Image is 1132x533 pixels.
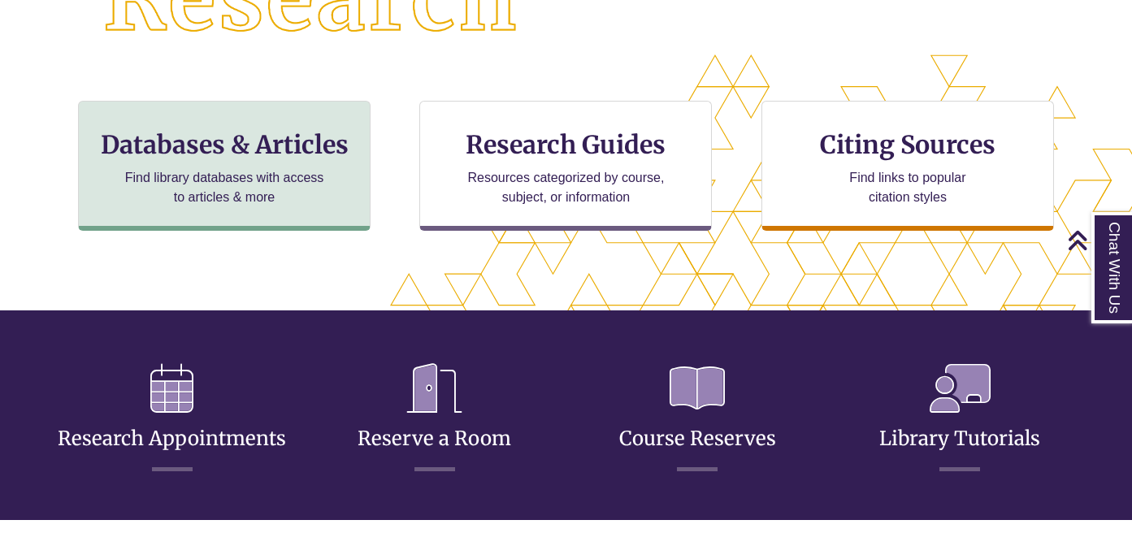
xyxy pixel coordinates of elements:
a: Back to Top [1067,229,1128,251]
p: Find library databases with access to articles & more [119,168,331,207]
a: Research Appointments [58,387,286,451]
a: Databases & Articles Find library databases with access to articles & more [78,101,371,231]
h3: Citing Sources [809,129,1007,160]
a: Library Tutorials [879,387,1040,451]
a: Course Reserves [619,387,776,451]
p: Find links to popular citation styles [828,168,987,207]
a: Research Guides Resources categorized by course, subject, or information [419,101,712,231]
h3: Research Guides [433,129,698,160]
a: Citing Sources Find links to popular citation styles [761,101,1054,231]
h3: Databases & Articles [92,129,357,160]
a: Reserve a Room [358,387,511,451]
p: Resources categorized by course, subject, or information [460,168,672,207]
